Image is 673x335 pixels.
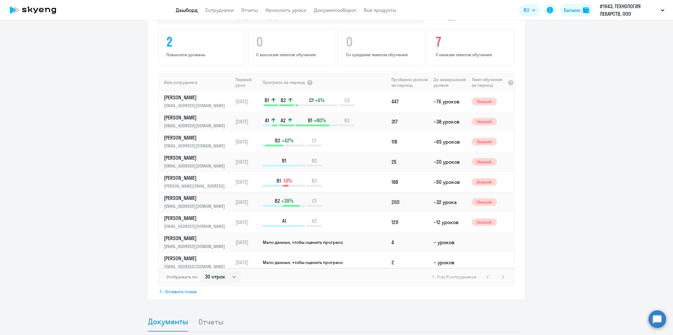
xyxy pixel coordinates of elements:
span: Прогресс за период [263,80,305,85]
span: B1 [282,157,286,164]
td: ~12 уроков [431,212,469,232]
span: Низкий [472,138,497,146]
span: Низкий [472,118,497,125]
span: C1 [312,197,316,204]
p: С низким темпом обучения [436,52,509,58]
button: #1943, ТЕХНОЛОГИЯ ЛЕКАРСТВ, ООО [597,3,668,18]
span: Отображать по: [166,274,198,280]
td: ~ уроков [431,252,469,272]
span: C2 [344,97,350,104]
td: [DATE] [233,212,262,232]
p: [PERSON_NAME] [164,114,229,121]
th: Имя сотрудника [159,73,233,91]
span: A1 [282,217,286,224]
span: 1 - 11 из 11 сотрудников [432,274,476,280]
a: [PERSON_NAME][EMAIL_ADDRESS][DOMAIN_NAME] [164,114,233,129]
td: 2 [389,252,431,272]
span: B2 [312,157,317,164]
td: 118 [389,132,431,152]
td: 4 [389,232,431,252]
td: 447 [389,91,431,112]
span: C1 [309,97,314,104]
td: [DATE] [233,172,262,192]
span: A2 [312,217,317,224]
td: ~76 уроков [431,91,469,112]
p: [PERSON_NAME] [164,94,229,101]
span: A2 [281,117,286,124]
span: C1 [312,137,316,144]
div: Баланс [564,6,580,14]
p: [PERSON_NAME] [164,215,229,222]
span: Низкий [472,98,497,105]
td: [DATE] [233,91,262,112]
p: [EMAIL_ADDRESS][DOMAIN_NAME] [164,263,229,270]
p: [PERSON_NAME] [164,134,229,141]
p: [EMAIL_ADDRESS][DOMAIN_NAME] [164,203,229,210]
h4: 2 [166,34,239,49]
span: B1 [308,117,312,124]
p: [EMAIL_ADDRESS][DOMAIN_NAME] [164,243,229,250]
td: ~65 уроков [431,132,469,152]
span: Оставить отзыв [165,289,197,294]
td: 129 [389,212,431,232]
span: Мало данных, чтобы оценить прогресс [263,260,343,265]
a: Дашборд [176,7,198,13]
th: Первый урок [233,73,262,91]
span: A1 [265,117,269,124]
p: [EMAIL_ADDRESS][DOMAIN_NAME] [164,162,229,169]
a: Документооборот [314,7,356,13]
td: [DATE] [233,112,262,132]
span: Документы [148,317,188,326]
span: B2 [281,97,286,104]
span: B2 [312,177,317,184]
h4: 7 [436,34,509,49]
td: ~ уроков [431,232,469,252]
th: Пройдено уроков за период [389,73,431,91]
td: ~20 уроков [431,152,469,172]
span: Низкий [472,158,497,166]
a: [PERSON_NAME][EMAIL_ADDRESS][DOMAIN_NAME] [164,94,233,109]
span: B2 [344,117,350,124]
span: +6% [315,97,325,104]
button: Балансbalance [560,4,593,16]
ul: Tabs [148,312,525,332]
a: Начислить уроки [266,7,306,13]
td: 25 [389,152,431,172]
a: Отчеты [241,7,258,13]
td: 200 [389,192,431,212]
p: [PERSON_NAME] [164,235,229,242]
p: [PERSON_NAME] [164,174,229,181]
td: ~38 уроков [431,112,469,132]
span: Мало данных, чтобы оценить прогресс [263,239,343,245]
a: [PERSON_NAME][EMAIL_ADDRESS][DOMAIN_NAME] [164,235,233,250]
p: [EMAIL_ADDRESS][DOMAIN_NAME] [164,223,229,230]
span: B2 [275,197,280,204]
a: [PERSON_NAME][EMAIL_ADDRESS][DOMAIN_NAME] [164,134,233,149]
span: B1 [277,177,281,184]
img: balance [583,7,589,13]
a: [PERSON_NAME][EMAIL_ADDRESS][DOMAIN_NAME] [164,255,233,270]
p: [EMAIL_ADDRESS][DOMAIN_NAME] [164,122,229,129]
button: RU [519,4,540,16]
a: [PERSON_NAME][EMAIL_ADDRESS][DOMAIN_NAME] [164,154,233,169]
p: Повысили уровень [166,52,239,58]
p: [PERSON_NAME] [164,195,229,201]
td: ~50 уроков [431,172,469,192]
a: [PERSON_NAME][EMAIL_ADDRESS][DOMAIN_NAME] [164,195,233,210]
td: [DATE] [233,132,262,152]
p: [PERSON_NAME] [164,154,229,161]
td: ~32 урока [431,192,469,212]
td: [DATE] [233,192,262,212]
span: -13% [282,177,292,184]
p: [EMAIL_ADDRESS][DOMAIN_NAME] [164,102,229,109]
span: Темп обучения за период [472,77,506,88]
span: Низкий [472,218,497,226]
span: +80% [314,117,326,124]
span: +42% [282,137,293,144]
a: [PERSON_NAME][EMAIL_ADDRESS][DOMAIN_NAME] [164,215,233,230]
td: [DATE] [233,152,262,172]
span: RU [524,6,529,14]
p: #1943, ТЕХНОЛОГИЯ ЛЕКАРСТВ, ООО [600,3,658,18]
a: Сотрудники [205,7,234,13]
